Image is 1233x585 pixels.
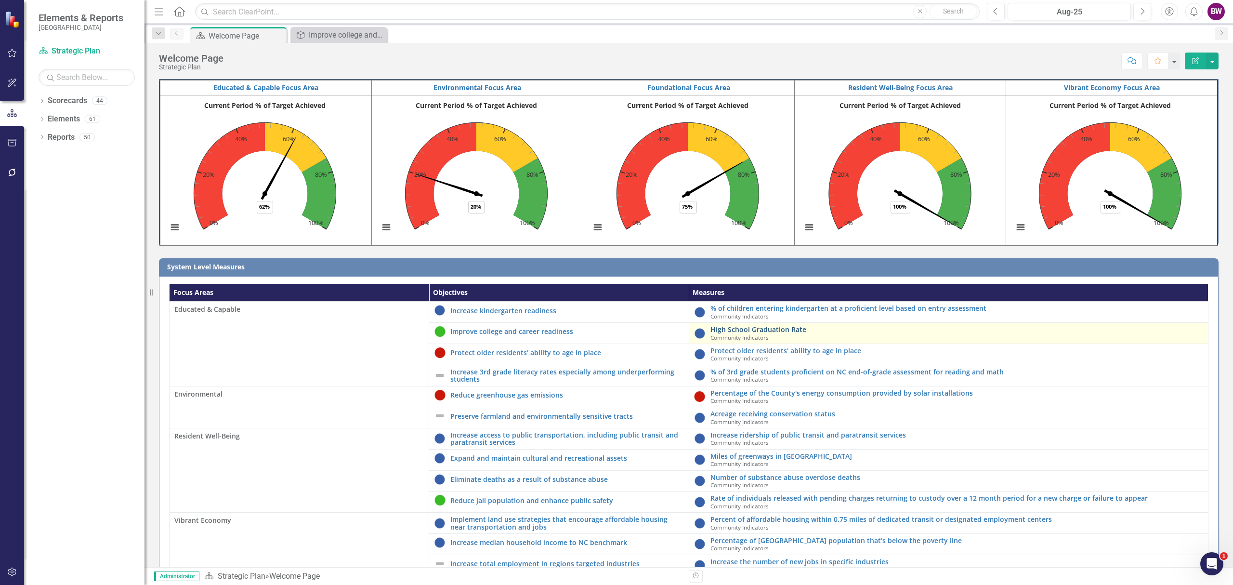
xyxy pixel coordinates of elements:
[710,523,769,531] span: Community Indicators
[1009,98,1215,242] div: Current Period % of Target Achieved. Highcharts interactive chart.
[85,115,100,123] div: 61
[710,368,1204,375] a: % of 3rd grade students proficient on NC end-of-grade assessment for reading and math
[731,218,747,227] text: 100%
[213,83,318,92] a: Educated & Capable Focus Area
[694,412,706,424] img: No Information
[1014,221,1027,234] button: View chart menu, Current Period % of Target Achieved
[694,370,706,381] img: No Information
[520,218,535,227] text: 100%
[283,134,295,143] text: 60%
[471,203,481,210] text: 20%
[433,83,521,92] a: Environmental Focus Area
[689,428,1208,450] td: Double-Click to Edit Right Click for Context Menu
[1049,101,1171,110] text: Current Period % of Target Achieved
[893,203,906,210] text: 100%
[374,98,580,242] div: Current Period % of Target Achieved. Highcharts interactive chart.
[1103,203,1116,210] text: 100%
[689,470,1208,492] td: Double-Click to Edit Right Click for Context Menu
[308,218,324,227] text: 100%
[1128,134,1141,143] text: 60%
[710,481,769,489] span: Community Indicators
[434,494,446,506] img: On Target
[710,502,769,510] span: Community Indicators
[450,497,683,504] a: Reduce jail population and enhance public safety
[694,391,706,402] img: Below Plan
[170,302,429,386] td: Double-Click to Edit
[710,312,769,320] span: Community Indicators
[689,555,1208,576] td: Double-Click to Edit Right Click for Context Menu
[429,323,689,344] td: Double-Click to Edit Right Click for Context Menu
[1008,3,1131,20] button: Aug-25
[434,433,446,444] img: No Information
[450,431,683,446] a: Increase access to public transportation, including public transit and paratransit services
[710,326,1204,333] a: High School Graduation Rate
[658,134,670,143] text: 40%
[450,454,683,462] a: Expand and maintain cultural and recreational assets
[710,431,1204,439] a: Increase ridership of public transit and paratransit services
[450,368,683,383] a: Increase 3rd grade literacy rates especially among underperforming students
[710,375,769,383] span: Community Indicators
[434,410,446,422] img: Not Defined
[39,46,135,57] a: Strategic Plan
[689,302,1208,323] td: Double-Click to Edit Right Click for Context Menu
[204,571,682,582] div: »
[797,98,1003,242] svg: Interactive chart
[1055,218,1063,227] text: 0%
[682,203,693,210] text: 75%
[689,323,1208,344] td: Double-Click to Edit Right Click for Context Menu
[710,537,1204,544] a: Percentage of [GEOGRAPHIC_DATA] population that's below the poverty line
[586,98,792,242] div: Current Period % of Target Achieved. Highcharts interactive chart.
[710,410,1204,417] a: Acreage receiving conservation status
[434,389,446,401] img: Below Plan
[710,389,1204,397] a: Percentage of the County's energy consumption provided by solar installations
[450,349,683,356] a: Protect older residents' ability to age in place
[429,533,689,555] td: Double-Click to Edit Right Click for Context Menu
[429,470,689,492] td: Double-Click to Edit Right Click for Context Menu
[710,333,769,341] span: Community Indicators
[416,101,537,110] text: Current Period % of Target Achieved
[848,83,953,92] a: Resident Well-Being Focus Area
[1220,552,1228,560] span: 1
[48,132,75,143] a: Reports
[1064,83,1160,92] a: Vibrant Economy Focus Area
[429,492,689,513] td: Double-Click to Edit Right Click for Context Menu
[293,29,384,41] a: Improve college and career readiness
[710,544,769,552] span: Community Indicators
[170,386,429,428] td: Double-Click to Edit
[163,98,369,242] div: Current Period % of Target Achieved. Highcharts interactive chart.
[950,170,962,179] text: 80%
[526,170,538,179] text: 80%
[1104,189,1166,226] path: 100. % of Target Aggregation.
[839,101,961,110] text: Current Period % of Target Achieved
[894,189,956,226] path: 100. % of Target Aggregation.
[434,326,446,337] img: On Target
[627,101,748,110] text: Current Period % of Target Achieved
[374,98,578,242] svg: Interactive chart
[415,173,483,197] path: 20. % of Target Aggregation.
[380,221,393,234] button: View chart menu, Current Period % of Target Achieved
[689,344,1208,365] td: Double-Click to Edit Right Click for Context Menu
[174,305,424,314] span: Educated & Capable
[689,492,1208,513] td: Double-Click to Edit Right Click for Context Menu
[706,134,718,143] text: 60%
[682,160,744,198] path: 75. % of Target Aggregation.
[429,449,689,470] td: Double-Click to Edit Right Click for Context Menu
[710,305,1204,312] a: % of children entering kindergarten at a proficient level based on entry assessment
[235,134,247,143] text: 40%
[1207,3,1225,20] div: BW
[694,518,706,529] img: No Information
[204,101,326,110] text: Current Period % of Target Achieved
[421,218,430,227] text: 0%
[689,386,1208,407] td: Double-Click to Edit Right Click for Context Menu
[210,218,218,227] text: 0%
[1009,98,1212,242] svg: Interactive chart
[48,95,87,106] a: Scorecards
[429,407,689,428] td: Double-Click to Edit Right Click for Context Menu
[689,449,1208,470] td: Double-Click to Edit Right Click for Context Menu
[429,302,689,323] td: Double-Click to Edit Right Click for Context Menu
[39,24,123,31] small: [GEOGRAPHIC_DATA]
[710,558,1204,565] a: Increase the number of new jobs in specific industries
[429,344,689,365] td: Double-Click to Edit Right Click for Context Menu
[870,134,882,143] text: 40%
[694,328,706,339] img: No Information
